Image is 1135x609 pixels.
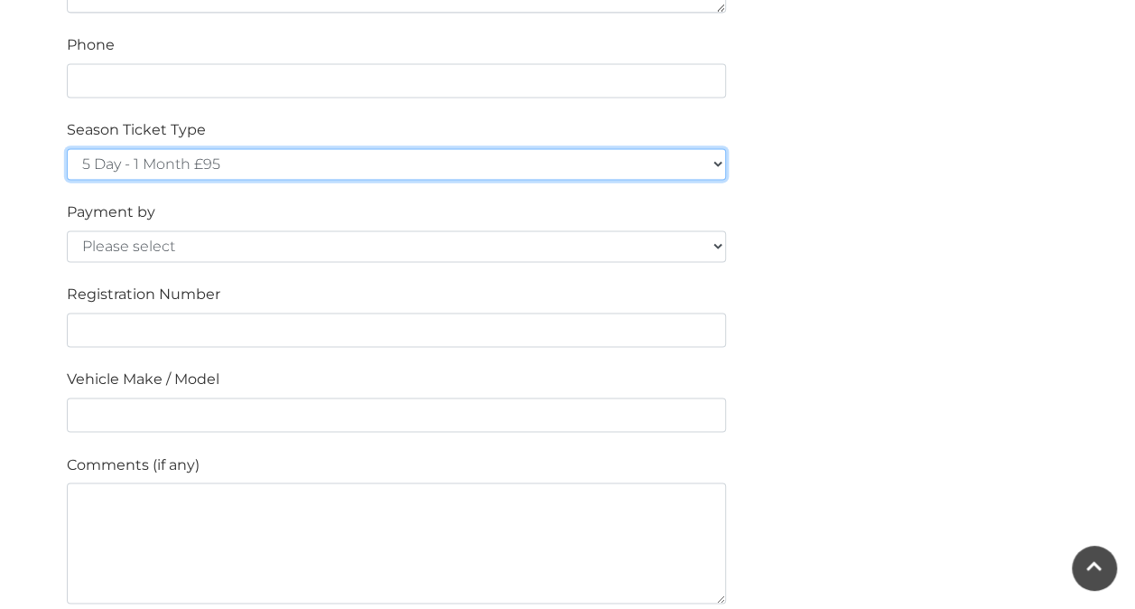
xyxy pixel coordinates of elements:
label: Payment by [67,201,155,223]
label: Registration Number [67,284,220,305]
label: Comments (if any) [67,454,200,475]
label: Vehicle Make / Model [67,369,219,390]
label: Season Ticket Type [67,119,206,141]
label: Phone [67,34,115,56]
